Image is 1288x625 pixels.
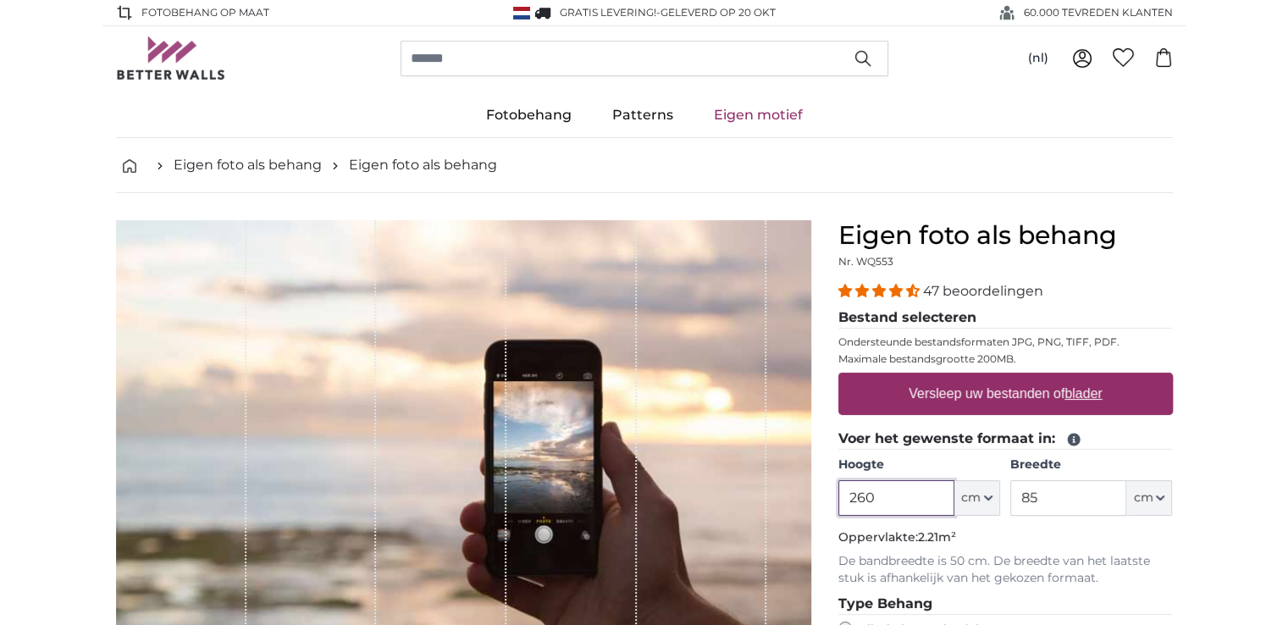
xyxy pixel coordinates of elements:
img: Betterwalls [116,36,226,80]
p: Oppervlakte: [838,529,1173,546]
label: Breedte [1010,456,1172,473]
h1: Eigen foto als behang [838,220,1173,251]
nav: breadcrumbs [116,138,1173,193]
p: Maximale bestandsgrootte 200MB. [838,352,1173,366]
span: 4.38 stars [838,283,923,299]
legend: Voer het gewenste formaat in: [838,429,1173,450]
button: cm [1126,480,1172,516]
span: cm [1133,489,1153,506]
a: Fotobehang [466,93,592,137]
button: (nl) [1014,43,1062,74]
a: Eigen motief [694,93,823,137]
p: De bandbreedte is 50 cm. De breedte van het laatste stuk is afhankelijk van het gekozen formaat. [838,553,1173,587]
legend: Type Behang [838,594,1173,615]
span: FOTOBEHANG OP MAAT [141,5,269,20]
span: 2.21m² [918,529,956,545]
span: - [656,6,776,19]
p: Ondersteunde bestandsformaten JPG, PNG, TIFF, PDF. [838,335,1173,349]
legend: Bestand selecteren [838,307,1173,329]
a: Eigen foto als behang [174,155,322,175]
u: blader [1064,386,1102,401]
button: cm [954,480,1000,516]
label: Versleep uw bestanden of [902,377,1109,411]
span: Nr. WQ553 [838,255,893,268]
span: 60.000 TEVREDEN KLANTEN [1024,5,1173,20]
a: Patterns [592,93,694,137]
span: cm [961,489,981,506]
span: 47 beoordelingen [923,283,1043,299]
a: Eigen foto als behang [349,155,497,175]
span: GRATIS levering! [560,6,656,19]
img: Nederland [513,7,530,19]
label: Hoogte [838,456,1000,473]
span: Geleverd op 20 okt [661,6,776,19]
